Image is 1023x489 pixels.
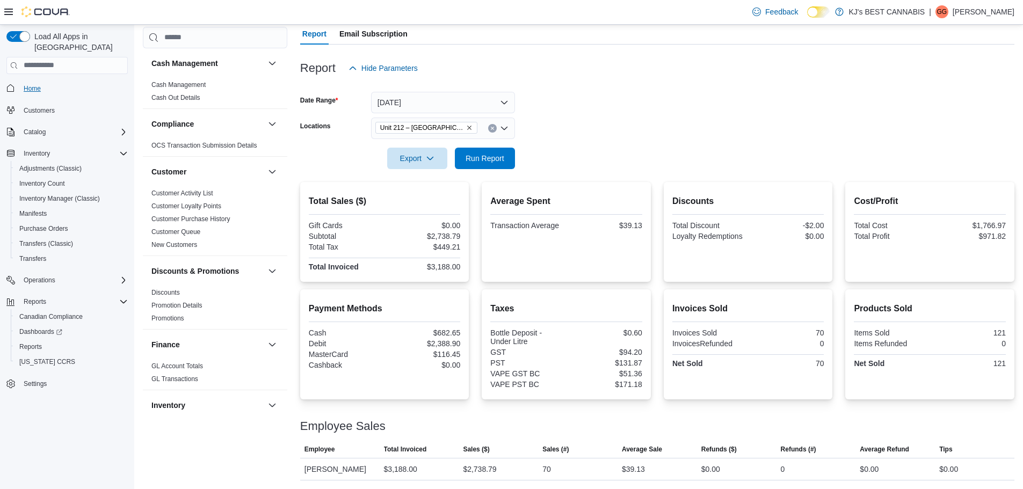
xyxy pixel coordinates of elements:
[151,119,264,129] button: Compliance
[21,6,70,17] img: Cova
[24,149,50,158] span: Inventory
[309,221,382,230] div: Gift Cards
[849,5,925,18] p: KJ's BEST CANNABIS
[15,252,50,265] a: Transfers
[2,146,132,161] button: Inventory
[19,164,82,173] span: Adjustments (Classic)
[15,222,72,235] a: Purchase Orders
[151,339,180,350] h3: Finance
[143,78,287,108] div: Cash Management
[387,148,447,169] button: Export
[672,359,703,368] strong: Net Sold
[490,329,564,346] div: Bottle Deposit - Under Litre
[463,463,496,476] div: $2,738.79
[151,400,264,411] button: Inventory
[490,221,564,230] div: Transaction Average
[932,232,1006,240] div: $971.82
[15,237,77,250] a: Transfers (Classic)
[151,241,197,249] a: New Customers
[151,314,184,323] span: Promotions
[384,445,427,454] span: Total Invoiced
[15,177,128,190] span: Inventory Count
[151,93,200,102] span: Cash Out Details
[490,348,564,356] div: GST
[15,355,128,368] span: Washington CCRS
[19,312,83,321] span: Canadian Compliance
[387,339,460,348] div: $2,388.90
[672,232,746,240] div: Loyalty Redemptions
[2,294,132,309] button: Reports
[781,463,785,476] div: 0
[19,147,128,160] span: Inventory
[672,339,746,348] div: InvoicesRefunded
[466,125,473,131] button: Remove Unit 212 – 32530 Lougheed Highway from selection in this group
[854,195,1006,208] h2: Cost/Profit
[143,139,287,156] div: Compliance
[151,215,230,223] a: Customer Purchase History
[672,329,746,337] div: Invoices Sold
[151,142,257,149] a: OCS Transaction Submission Details
[19,342,42,351] span: Reports
[15,207,128,220] span: Manifests
[11,354,132,369] button: [US_STATE] CCRS
[19,126,128,138] span: Catalog
[309,361,382,369] div: Cashback
[854,302,1006,315] h2: Products Sold
[151,81,206,89] span: Cash Management
[151,289,180,296] a: Discounts
[860,445,909,454] span: Average Refund
[19,254,46,263] span: Transfers
[2,273,132,288] button: Operations
[151,339,264,350] button: Finance
[300,62,336,75] h3: Report
[542,463,551,476] div: 70
[15,325,128,338] span: Dashboards
[19,239,73,248] span: Transfers (Classic)
[854,232,927,240] div: Total Profit
[300,96,338,105] label: Date Range
[569,221,642,230] div: $39.13
[151,202,221,210] a: Customer Loyalty Points
[932,221,1006,230] div: $1,766.97
[151,189,213,198] span: Customer Activity List
[387,221,460,230] div: $0.00
[11,176,132,191] button: Inventory Count
[2,376,132,391] button: Settings
[375,122,477,134] span: Unit 212 – 32530 Lougheed Highway
[701,463,720,476] div: $0.00
[309,339,382,348] div: Debit
[151,119,194,129] h3: Compliance
[387,350,460,359] div: $116.45
[11,339,132,354] button: Reports
[672,195,824,208] h2: Discounts
[15,355,79,368] a: [US_STATE] CCRS
[309,243,382,251] div: Total Tax
[748,1,802,23] a: Feedback
[15,222,128,235] span: Purchase Orders
[455,148,515,169] button: Run Report
[490,195,642,208] h2: Average Spent
[19,82,45,95] a: Home
[490,369,564,378] div: VAPE GST BC
[309,262,359,271] strong: Total Invoiced
[860,463,879,476] div: $0.00
[19,357,75,366] span: [US_STATE] CCRS
[854,221,927,230] div: Total Cost
[380,122,464,133] span: Unit 212 – [GEOGRAPHIC_DATA]
[932,329,1006,337] div: 121
[19,179,65,188] span: Inventory Count
[19,377,128,390] span: Settings
[11,324,132,339] a: Dashboards
[15,237,128,250] span: Transfers (Classic)
[854,359,884,368] strong: Net Sold
[339,23,408,45] span: Email Subscription
[19,82,128,95] span: Home
[15,252,128,265] span: Transfers
[24,106,55,115] span: Customers
[15,162,86,175] a: Adjustments (Classic)
[19,377,51,390] a: Settings
[569,359,642,367] div: $131.87
[151,141,257,150] span: OCS Transaction Submission Details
